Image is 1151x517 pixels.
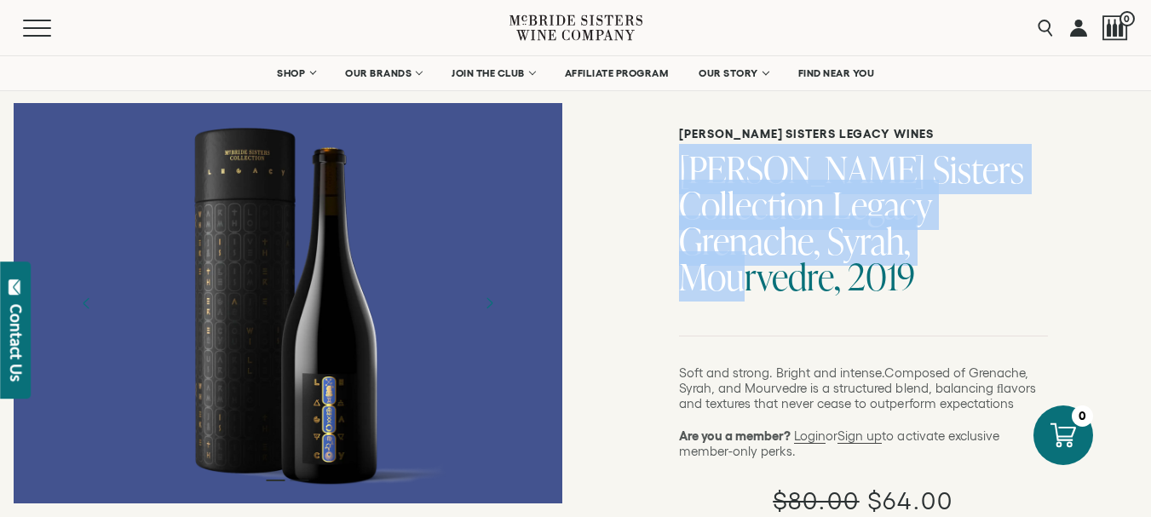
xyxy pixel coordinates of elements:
a: OUR STORY [688,56,779,90]
button: Next [467,281,511,325]
s: $80.00 [773,487,859,514]
a: Login [794,428,826,444]
a: FIND NEAR YOU [787,56,886,90]
div: Contact Us [8,304,25,382]
button: Previous [65,281,109,325]
span: 0 [1119,11,1135,26]
span: AFFILIATE PROGRAM [565,67,669,79]
a: OUR BRANDS [334,56,432,90]
a: SHOP [266,56,325,90]
span: JOIN THE CLUB [452,67,525,79]
div: 0 [1072,405,1093,427]
strong: Are you a member? [679,428,791,443]
span: OUR BRANDS [345,67,411,79]
span: FIND NEAR YOU [798,67,875,79]
p: or to activate exclusive member-only perks. [679,428,1048,459]
li: Page dot 2 [291,480,309,481]
span: Soft and strong. Bright and intense. [679,365,885,380]
li: Page dot 1 [267,480,285,481]
span: OUR STORY [699,67,758,79]
a: JOIN THE CLUB [440,56,545,90]
h6: [PERSON_NAME] Sisters Legacy Wines [679,127,1048,141]
a: Sign up [837,428,882,444]
span: $64.00 [867,487,953,514]
a: AFFILIATE PROGRAM [554,56,680,90]
span: , balancing ﬂavors and textures that never cease to outperform expectations [679,381,1037,411]
h1: [PERSON_NAME] Sisters Collection Legacy Grenache, Syrah, Mourvedre, 2019 [679,152,1048,295]
button: Mobile Menu Trigger [23,20,84,37]
span: Composed of Grenache, Syrah, and Mourvedre is a structured blend [679,365,1028,395]
span: SHOP [277,67,306,79]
